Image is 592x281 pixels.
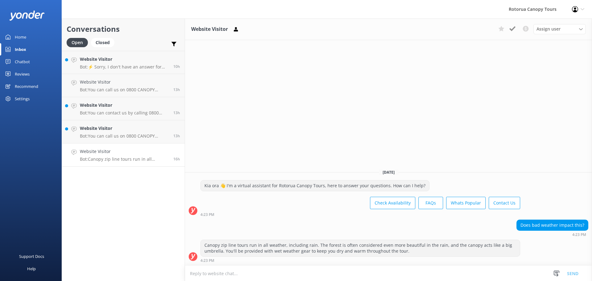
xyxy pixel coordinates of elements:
button: Whats Popular [446,197,486,209]
span: Sep 29 2025 07:44pm (UTC +13:00) Pacific/Auckland [173,87,180,92]
div: Closed [91,38,114,47]
div: Support Docs [19,250,44,262]
button: Check Availability [370,197,415,209]
span: Sep 29 2025 07:30pm (UTC +13:00) Pacific/Auckland [173,133,180,138]
p: Bot: You can call us on 0800 CANOPY (226679) Toll free (within [GEOGRAPHIC_DATA]) or [PHONE_NUMBE... [80,133,169,139]
div: Settings [15,93,30,105]
a: Closed [91,39,117,46]
a: Open [67,39,91,46]
p: Bot: You can contact us by calling 0800 CANOPY (226679) toll-free within [GEOGRAPHIC_DATA] or [PH... [80,110,169,116]
a: Website VisitorBot:You can contact us by calling 0800 CANOPY (226679) toll-free within [GEOGRAPHI... [62,97,185,120]
a: Website VisitorBot:You can call us on 0800 CANOPY (226679) Toll free (within [GEOGRAPHIC_DATA]) o... [62,74,185,97]
div: Home [15,31,26,43]
span: Sep 29 2025 07:41pm (UTC +13:00) Pacific/Auckland [173,110,180,115]
h4: Website Visitor [80,56,169,63]
strong: 4:23 PM [572,233,586,237]
span: Sep 29 2025 04:23pm (UTC +13:00) Pacific/Auckland [173,156,180,162]
div: Reviews [15,68,30,80]
div: Canopy zip line tours run in all weather, including rain. The forest is often considered even mor... [201,240,520,256]
div: Sep 29 2025 04:23pm (UTC +13:00) Pacific/Auckland [200,212,520,217]
p: Bot: Canopy zip line tours run in all weather, including rain. The forest is often considered eve... [80,156,169,162]
button: Contact Us [489,197,520,209]
span: [DATE] [379,170,398,175]
div: Kia ora 👋 I'm a virtual assistant for Rotorua Canopy Tours, here to answer your questions. How ca... [201,180,429,191]
p: Bot: You can call us on 0800 CANOPY (226679) Toll free (within [GEOGRAPHIC_DATA]) or [PHONE_NUMBE... [80,87,169,93]
img: yonder-white-logo.png [9,10,45,21]
span: Assign user [536,26,561,32]
a: Website VisitorBot:Canopy zip line tours run in all weather, including rain. The forest is often ... [62,143,185,167]
h4: Website Visitor [80,125,169,132]
div: Assign User [533,24,586,34]
h4: Website Visitor [80,79,169,85]
h4: Website Visitor [80,148,169,155]
div: Open [67,38,88,47]
strong: 4:23 PM [200,213,214,217]
h3: Website Visitor [191,25,228,33]
div: Inbox [15,43,26,56]
button: FAQs [418,197,443,209]
div: Help [27,262,36,275]
div: Sep 29 2025 04:23pm (UTC +13:00) Pacific/Auckland [516,232,588,237]
div: Does bad weather impact this? [517,220,588,230]
a: Website VisitorBot:⚡ Sorry, I don't have an answer for that. Could you please try and rephrase yo... [62,51,185,74]
div: Recommend [15,80,38,93]
span: Sep 29 2025 10:59pm (UTC +13:00) Pacific/Auckland [173,64,180,69]
div: Sep 29 2025 04:23pm (UTC +13:00) Pacific/Auckland [200,258,520,262]
h4: Website Visitor [80,102,169,109]
strong: 4:23 PM [200,259,214,262]
p: Bot: ⚡ Sorry, I don't have an answer for that. Could you please try and rephrase your question? A... [80,64,169,70]
div: Chatbot [15,56,30,68]
a: Website VisitorBot:You can call us on 0800 CANOPY (226679) Toll free (within [GEOGRAPHIC_DATA]) o... [62,120,185,143]
h2: Conversations [67,23,180,35]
